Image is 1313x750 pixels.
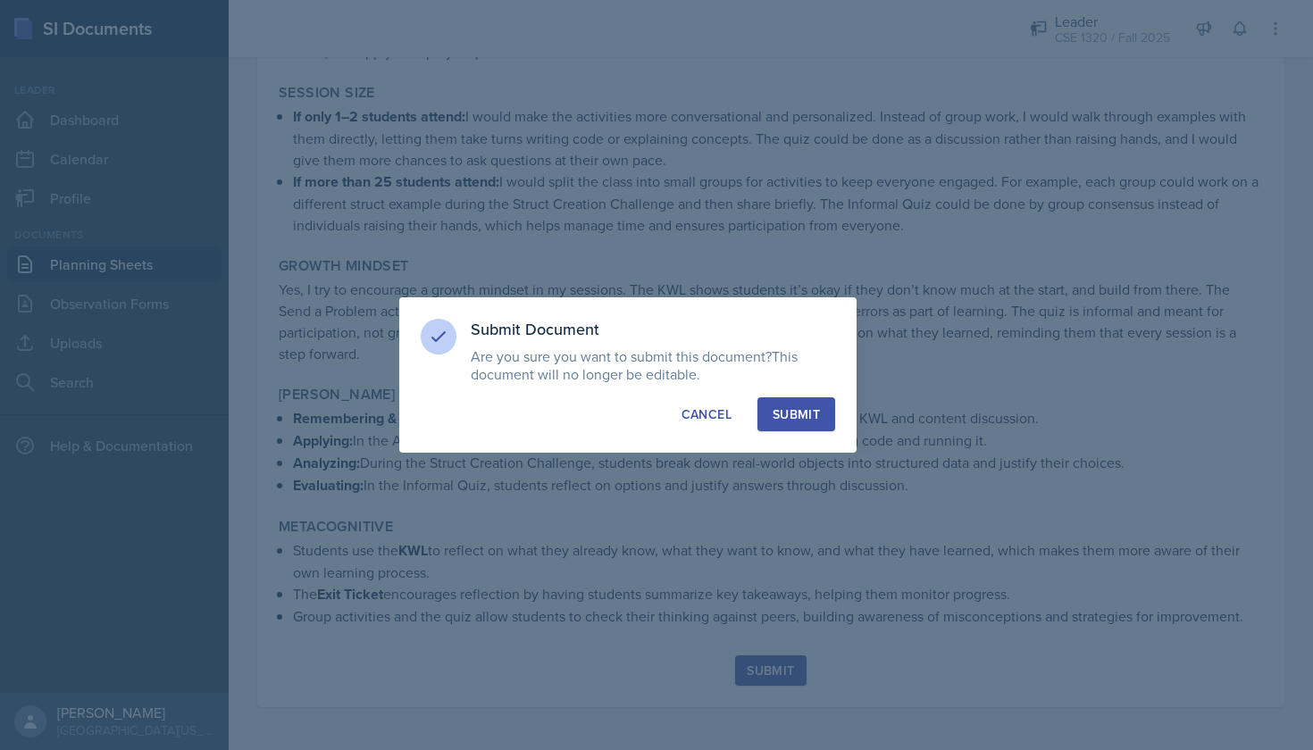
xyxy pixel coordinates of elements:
button: Submit [757,397,835,431]
h3: Submit Document [471,319,835,340]
p: Are you sure you want to submit this document? [471,347,835,383]
div: Cancel [682,405,732,423]
div: Submit [773,405,820,423]
span: This document will no longer be editable. [471,346,798,384]
button: Cancel [666,397,747,431]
